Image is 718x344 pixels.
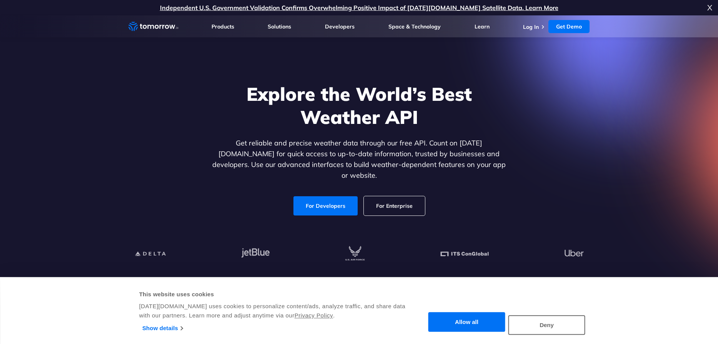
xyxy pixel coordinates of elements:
a: Products [212,23,234,30]
a: Independent U.S. Government Validation Confirms Overwhelming Positive Impact of [DATE][DOMAIN_NAM... [160,4,558,12]
a: Learn [475,23,490,30]
a: Developers [325,23,355,30]
a: Log In [523,23,539,30]
a: For Enterprise [364,196,425,215]
p: Get reliable and precise weather data through our free API. Count on [DATE][DOMAIN_NAME] for quic... [211,138,508,181]
button: Deny [508,315,585,335]
div: This website uses cookies [139,290,406,299]
a: Show details [142,322,183,334]
a: Solutions [268,23,291,30]
a: Space & Technology [388,23,441,30]
a: Privacy Policy [295,312,333,319]
div: [DATE][DOMAIN_NAME] uses cookies to personalize content/ads, analyze traffic, and share data with... [139,302,406,320]
button: Allow all [428,312,505,332]
a: For Developers [293,196,358,215]
h1: Explore the World’s Best Weather API [211,82,508,129]
a: Home link [128,21,178,32]
a: Get Demo [548,20,590,33]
